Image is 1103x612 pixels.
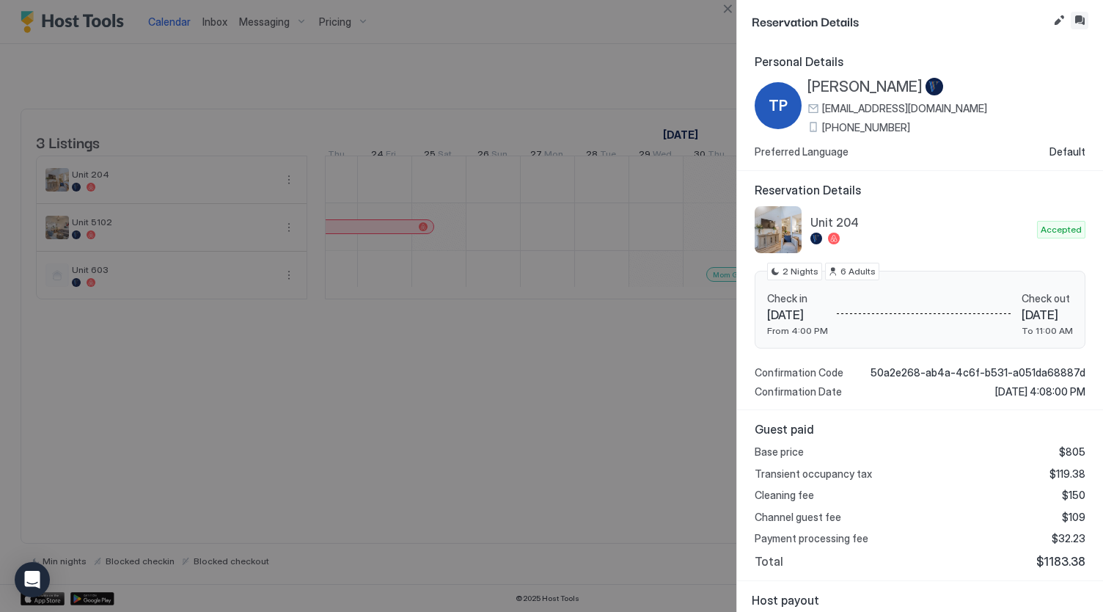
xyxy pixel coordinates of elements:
span: Check in [767,292,828,305]
span: Channel guest fee [755,511,841,524]
span: [PHONE_NUMBER] [822,121,910,134]
span: Payment processing fee [755,532,868,545]
div: listing image [755,206,802,253]
span: [DATE] 4:08:00 PM [995,385,1085,398]
span: 2 Nights [783,265,818,278]
span: Base price [755,445,804,459]
span: Guest paid [755,422,1085,437]
span: Preferred Language [755,145,849,159]
span: Accepted [1041,223,1082,236]
button: Edit reservation [1050,12,1068,29]
span: $1183.38 [1036,554,1085,569]
span: $109 [1062,511,1085,524]
span: 50a2e268-ab4a-4c6f-b531-a051da68887d [871,366,1085,379]
span: [EMAIL_ADDRESS][DOMAIN_NAME] [822,102,987,115]
span: Unit 204 [810,215,1031,230]
span: To 11:00 AM [1022,325,1073,336]
span: $32.23 [1052,532,1085,545]
span: [PERSON_NAME] [807,78,923,96]
span: Transient occupancy tax [755,467,872,481]
span: Check out [1022,292,1073,305]
span: From 4:00 PM [767,325,828,336]
span: [DATE] [1022,307,1073,322]
span: Cleaning fee [755,489,814,502]
span: Confirmation Date [755,385,842,398]
span: Host payout [752,593,1088,608]
span: TP [769,95,788,117]
span: $150 [1062,489,1085,502]
span: [DATE] [767,307,828,322]
div: Open Intercom Messenger [15,562,50,597]
span: $119.38 [1049,467,1085,481]
span: 6 Adults [840,265,876,278]
span: Confirmation Code [755,366,843,379]
span: Reservation Details [752,12,1047,30]
span: Reservation Details [755,183,1085,197]
span: Personal Details [755,54,1085,69]
button: Inbox [1071,12,1088,29]
span: $805 [1059,445,1085,459]
span: Default [1049,145,1085,159]
span: Total [755,554,783,569]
